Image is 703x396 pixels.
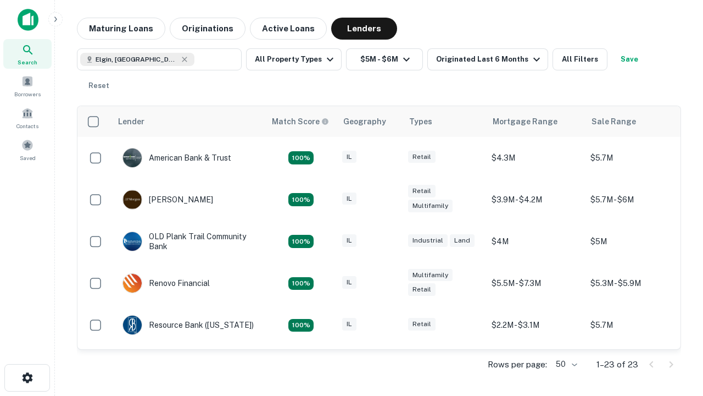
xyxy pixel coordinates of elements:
th: Mortgage Range [486,106,585,137]
span: Elgin, [GEOGRAPHIC_DATA], [GEOGRAPHIC_DATA] [96,54,178,64]
div: Matching Properties: 4, hasApolloMatch: undefined [288,235,314,248]
div: Matching Properties: 4, hasApolloMatch: undefined [288,319,314,332]
div: Renovo Financial [122,273,210,293]
button: Reset [81,75,116,97]
a: Borrowers [3,71,52,101]
button: Lenders [331,18,397,40]
div: Multifamily [408,200,453,212]
td: $5M [585,221,684,262]
div: Resource Bank ([US_STATE]) [122,315,254,335]
div: Retail [408,185,436,197]
div: 50 [551,356,579,372]
div: Capitalize uses an advanced AI algorithm to match your search with the best lender. The match sco... [272,116,329,128]
img: picture [123,232,142,251]
a: Saved [3,135,52,164]
button: $5M - $6M [346,48,423,70]
div: OLD Plank Trail Community Bank [122,232,254,251]
img: picture [123,274,142,293]
span: Saved [20,153,36,162]
button: Originations [170,18,246,40]
span: Search [18,58,37,67]
div: Land [450,234,475,247]
div: Matching Properties: 4, hasApolloMatch: undefined [288,277,314,290]
div: [PERSON_NAME] [122,190,213,210]
h6: Match Score [272,116,327,128]
button: Maturing Loans [77,18,165,40]
p: 1–23 of 23 [596,358,638,371]
td: $5.7M - $6M [585,179,684,221]
div: American Bank & Trust [122,148,231,168]
td: $4.3M [486,137,585,179]
a: Search [3,39,52,69]
th: Types [403,106,486,137]
img: picture [123,148,142,167]
p: Rows per page: [488,358,547,371]
span: Borrowers [14,90,41,98]
div: Industrial [408,234,448,247]
div: IL [342,276,356,289]
a: Contacts [3,103,52,133]
div: Retail [408,283,436,296]
td: $5.7M [585,304,684,346]
div: IL [342,151,356,163]
div: IL [342,193,356,205]
button: Originated Last 6 Months [427,48,548,70]
div: Retail [408,151,436,163]
th: Geography [337,106,403,137]
td: $5.5M - $7.3M [486,262,585,304]
th: Capitalize uses an advanced AI algorithm to match your search with the best lender. The match sco... [265,106,337,137]
td: $3.9M - $4.2M [486,179,585,221]
td: $4M [486,221,585,262]
div: Types [409,115,432,128]
img: picture [123,190,142,209]
div: Matching Properties: 4, hasApolloMatch: undefined [288,193,314,206]
button: All Filters [553,48,607,70]
th: Lender [111,106,265,137]
div: Sale Range [592,115,636,128]
td: $5.7M [585,137,684,179]
td: $5.6M [585,346,684,388]
img: capitalize-icon.png [18,9,38,31]
button: Active Loans [250,18,327,40]
span: Contacts [16,122,38,130]
img: picture [123,316,142,334]
div: Matching Properties: 7, hasApolloMatch: undefined [288,151,314,164]
div: Geography [343,115,386,128]
div: IL [342,318,356,331]
th: Sale Range [585,106,684,137]
div: IL [342,234,356,247]
button: All Property Types [246,48,342,70]
div: Mortgage Range [493,115,557,128]
td: $4M [486,346,585,388]
div: Multifamily [408,269,453,282]
div: Lender [118,115,144,128]
button: Save your search to get updates of matches that match your search criteria. [612,48,647,70]
div: Originated Last 6 Months [436,53,543,66]
td: $2.2M - $3.1M [486,304,585,346]
td: $5.3M - $5.9M [585,262,684,304]
div: Retail [408,318,436,331]
iframe: Chat Widget [648,273,703,326]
